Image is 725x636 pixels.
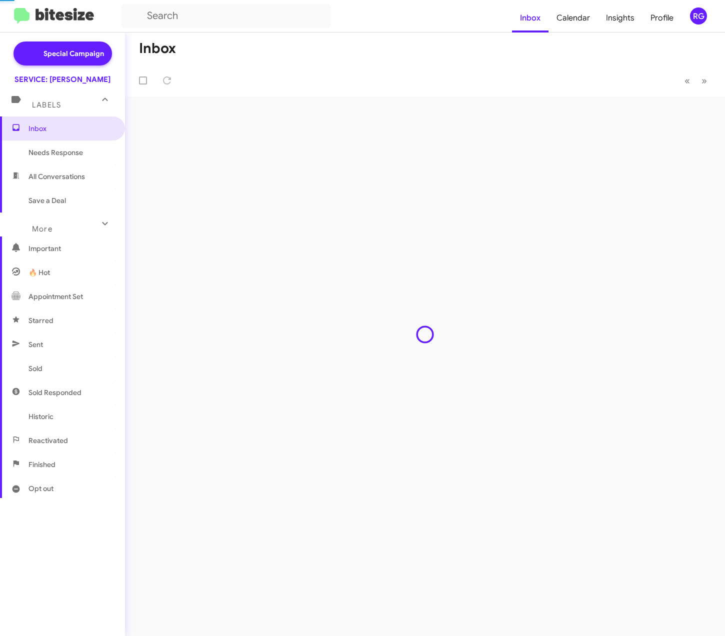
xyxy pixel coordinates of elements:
[28,291,83,301] span: Appointment Set
[28,411,53,421] span: Historic
[13,41,112,65] a: Special Campaign
[548,3,598,32] a: Calendar
[28,339,43,349] span: Sent
[598,3,642,32] a: Insights
[28,435,68,445] span: Reactivated
[678,70,696,91] button: Previous
[28,195,66,205] span: Save a Deal
[28,171,85,181] span: All Conversations
[28,147,113,157] span: Needs Response
[43,48,104,58] span: Special Campaign
[28,315,53,325] span: Starred
[28,123,113,133] span: Inbox
[28,387,81,397] span: Sold Responded
[512,3,548,32] a: Inbox
[28,483,53,493] span: Opt out
[695,70,713,91] button: Next
[28,243,113,253] span: Important
[32,224,52,233] span: More
[28,363,42,373] span: Sold
[121,4,331,28] input: Search
[28,459,55,469] span: Finished
[139,40,176,56] h1: Inbox
[684,74,690,87] span: «
[32,100,61,109] span: Labels
[681,7,714,24] button: RG
[679,70,713,91] nav: Page navigation example
[701,74,707,87] span: »
[14,74,110,84] div: SERVICE: [PERSON_NAME]
[28,267,50,277] span: 🔥 Hot
[690,7,707,24] div: RG
[642,3,681,32] a: Profile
